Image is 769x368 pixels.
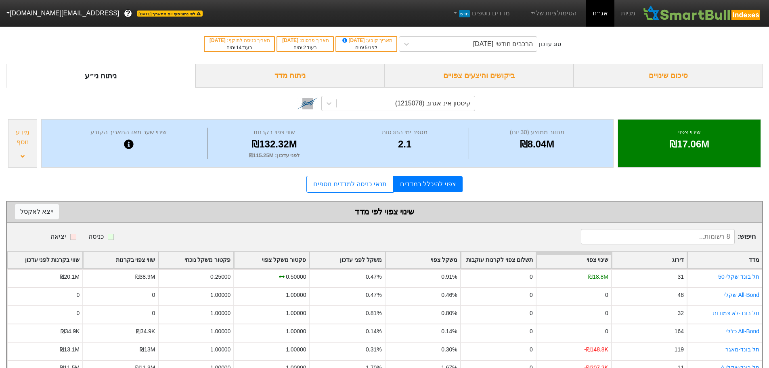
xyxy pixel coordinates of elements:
[713,310,759,316] a: תל בונד-לא צמודות
[136,327,155,336] div: ₪34.9K
[340,37,392,44] div: תאריך קובע :
[441,327,457,336] div: 0.14%
[310,252,384,268] div: Toggle SortBy
[195,64,385,88] div: ניתוח מדד
[366,327,381,336] div: 0.14%
[530,273,533,281] div: 0
[726,328,759,334] a: All-Bond כללי
[15,204,59,219] button: ייצא לאקסל
[234,252,309,268] div: Toggle SortBy
[530,345,533,354] div: 0
[677,309,683,318] div: 32
[76,291,80,299] div: 0
[6,64,195,88] div: ניתוח ני״ע
[83,252,158,268] div: Toggle SortBy
[341,38,366,43] span: [DATE]
[286,309,306,318] div: 1.00000
[530,327,533,336] div: 0
[126,8,130,19] span: ?
[50,232,66,242] div: יציאה
[286,345,306,354] div: 1.00000
[628,137,750,151] div: ₪17.06M
[343,128,467,137] div: מספר ימי התכסות
[152,291,155,299] div: 0
[209,37,270,44] div: תאריך כניסה לתוקף :
[441,291,457,299] div: 0.46%
[605,309,608,318] div: 0
[15,206,754,218] div: שינוי צפוי לפי מדד
[526,5,580,21] a: הסימולציות שלי
[303,45,306,50] span: 2
[441,273,457,281] div: 0.91%
[386,252,460,268] div: Toggle SortBy
[588,273,608,281] div: ₪18.8M
[135,273,155,281] div: ₪38.9M
[461,252,536,268] div: Toggle SortBy
[52,128,205,137] div: שינוי שער מאז התאריך הקובע
[10,128,35,147] div: מידע נוסף
[394,176,463,192] a: צפוי להיכלל במדדים
[60,345,80,354] div: ₪13.1M
[459,10,470,17] span: חדש
[366,345,381,354] div: 0.31%
[281,37,329,44] div: תאריך פרסום :
[584,345,608,354] div: -₪148.8K
[159,252,233,268] div: Toggle SortBy
[152,309,155,318] div: 0
[60,273,80,281] div: ₪20.1M
[530,309,533,318] div: 0
[140,345,155,354] div: ₪13M
[581,229,756,244] span: חיפוש :
[210,345,230,354] div: 1.00000
[76,309,80,318] div: 0
[306,176,393,193] a: תנאי כניסה למדדים נוספים
[471,137,603,151] div: ₪8.04M
[236,45,241,50] span: 14
[297,93,318,114] img: tase link
[441,345,457,354] div: 0.30%
[724,292,759,298] a: All-Bond שקלי
[209,44,270,51] div: בעוד ימים
[473,39,533,49] div: הרכבים חודשי [DATE]
[286,327,306,336] div: 1.00000
[725,346,760,353] a: תל בונד-מאגר
[718,273,759,280] a: תל בונד שקלי-50
[210,151,338,160] div: לפני עדכון : ₪115.25M
[281,44,329,51] div: בעוד ימים
[536,252,611,268] div: Toggle SortBy
[605,291,608,299] div: 0
[677,273,683,281] div: 31
[61,327,80,336] div: ₪34.9K
[210,137,338,151] div: ₪132.32M
[343,137,467,151] div: 2.1
[366,291,381,299] div: 0.47%
[340,44,392,51] div: לפני ימים
[574,64,763,88] div: סיכום שינויים
[210,38,227,43] span: [DATE]
[539,40,561,48] div: סוג עדכון
[210,291,230,299] div: 1.00000
[471,128,603,137] div: מחזור ממוצע (30 יום)
[675,345,684,354] div: 119
[441,309,457,318] div: 0.80%
[581,229,735,244] input: 8 רשומות...
[210,327,230,336] div: 1.00000
[366,309,381,318] div: 0.81%
[449,5,513,21] a: מדדים נוספיםחדש
[210,309,230,318] div: 1.00000
[88,232,104,242] div: כניסה
[385,64,574,88] div: ביקושים והיצעים צפויים
[605,327,608,336] div: 0
[687,252,762,268] div: Toggle SortBy
[366,273,381,281] div: 0.47%
[530,291,533,299] div: 0
[677,291,683,299] div: 48
[286,273,306,281] div: 0.50000
[628,128,750,137] div: שינוי צפוי
[137,11,202,17] span: לפי נתוני סוף יום מתאריך [DATE]
[210,128,338,137] div: שווי צפוי בקרנות
[642,5,763,21] img: SmartBull
[282,38,300,43] span: [DATE]
[210,273,230,281] div: 0.25000
[8,252,82,268] div: Toggle SortBy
